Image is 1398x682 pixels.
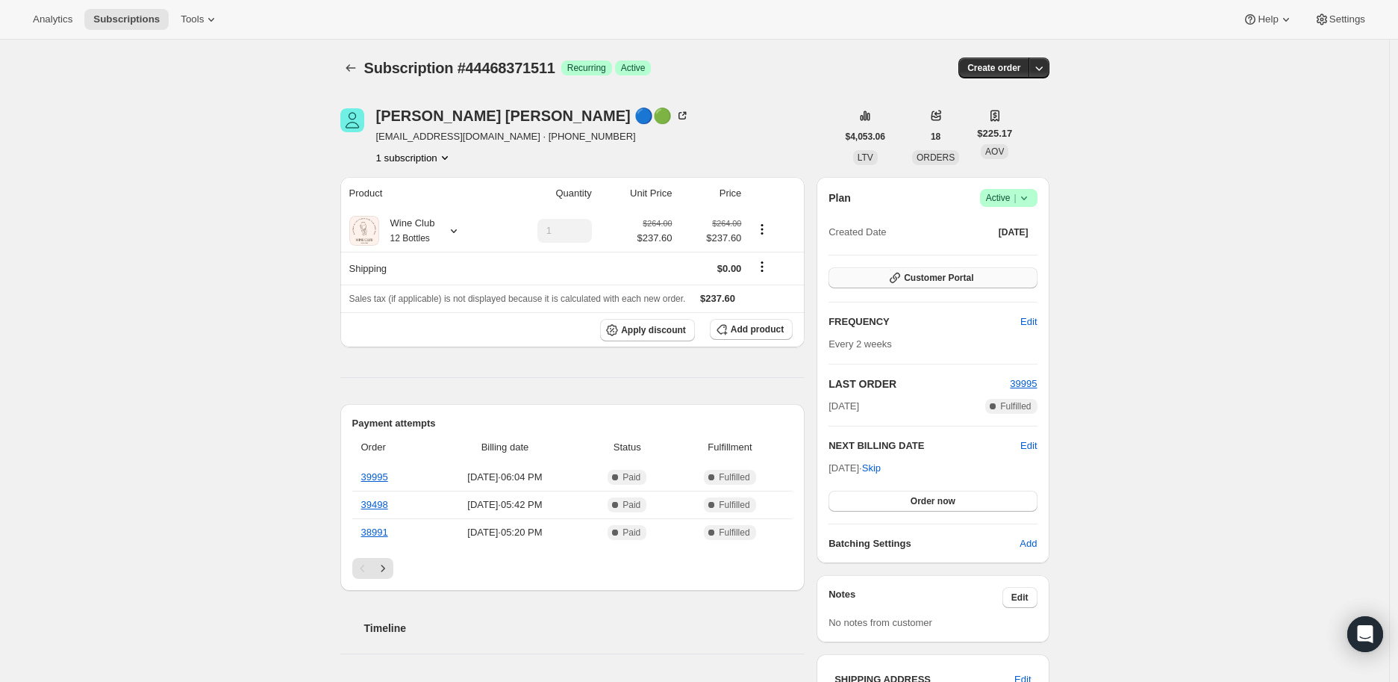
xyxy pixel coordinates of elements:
h2: Payment attempts [352,416,793,431]
h2: LAST ORDER [828,376,1010,391]
span: Created Date [828,225,886,240]
button: Add product [710,319,793,340]
span: AOV [985,146,1004,157]
th: Product [340,177,496,210]
span: $237.60 [681,231,741,246]
span: ORDERS [917,152,955,163]
span: Sales tax (if applicable) is not displayed because it is calculated with each new order. [349,294,686,304]
button: Next [372,558,393,579]
span: $225.17 [977,126,1012,141]
span: Edit [1020,314,1037,329]
th: Shipping [340,252,496,285]
span: $237.60 [700,293,735,304]
span: No notes from customer [828,617,932,628]
span: Create order [967,62,1020,74]
span: [DATE] · [828,462,881,474]
h3: Notes [828,587,1002,608]
nav: Pagination [352,558,793,579]
small: $264.00 [643,219,672,228]
th: Price [676,177,746,210]
div: [PERSON_NAME] [PERSON_NAME] 🔵🟢 [376,108,690,123]
a: 39498 [361,499,388,510]
span: Fulfilled [719,471,749,483]
h6: Batching Settings [828,536,1020,551]
button: Apply discount [600,319,695,341]
button: Order now [828,491,1037,512]
a: 39995 [1010,378,1037,389]
button: Subscriptions [340,58,361,78]
button: $4,053.06 [837,126,894,147]
span: Customer Portal [904,272,973,284]
span: Status [587,440,667,455]
button: [DATE] [990,222,1037,243]
th: Order [352,431,428,464]
span: Order now [911,495,955,507]
button: Help [1234,9,1302,30]
small: $264.00 [712,219,741,228]
th: Quantity [496,177,596,210]
h2: Timeline [364,621,805,636]
span: [DATE] · 06:04 PM [431,470,578,485]
span: 18 [931,131,940,143]
span: Fulfilled [719,499,749,511]
button: Tools [172,9,228,30]
button: Add [1011,532,1046,556]
div: Wine Club [379,216,435,246]
span: [DATE] [999,226,1029,238]
span: [DATE] [828,399,859,414]
span: [EMAIL_ADDRESS][DOMAIN_NAME] · [PHONE_NUMBER] [376,129,690,144]
a: 39995 [361,471,388,483]
span: Active [621,62,646,74]
span: LTV [858,152,873,163]
span: Fulfillment [676,440,784,455]
button: 39995 [1010,376,1037,391]
span: Tools [181,13,204,25]
span: Active [986,190,1032,205]
span: $4,053.06 [846,131,885,143]
span: Settings [1329,13,1365,25]
span: Add [1020,536,1037,551]
div: Open Intercom Messenger [1347,616,1383,652]
button: Create order [958,58,1029,78]
span: [DATE] · 05:20 PM [431,525,578,540]
span: [DATE] · 05:42 PM [431,497,578,512]
h2: FREQUENCY [828,314,1020,329]
span: Add product [731,323,784,335]
span: Every 2 weeks [828,338,892,350]
span: Paid [622,471,640,483]
button: Product actions [750,221,774,238]
span: Paid [622,527,640,539]
small: 12 Bottles [390,233,430,244]
h2: Plan [828,190,851,205]
button: Shipping actions [750,258,774,275]
button: Customer Portal [828,267,1037,288]
button: Edit [1002,587,1037,608]
span: Apply discount [621,324,686,336]
img: product img [349,216,379,246]
span: $237.60 [637,231,672,246]
th: Unit Price [596,177,677,210]
span: Help [1258,13,1278,25]
span: Carlene Jackson 🔵🟢 [340,108,364,132]
button: 18 [922,126,949,147]
span: Paid [622,499,640,511]
button: Subscriptions [84,9,169,30]
span: | [1014,192,1016,204]
button: Settings [1305,9,1374,30]
span: Fulfilled [719,527,749,539]
span: Fulfilled [1000,400,1031,412]
span: Edit [1011,592,1029,604]
span: Analytics [33,13,72,25]
span: $0.00 [717,263,742,274]
span: Skip [862,461,881,476]
button: Edit [1020,438,1037,453]
span: Subscription #44468371511 [364,60,555,76]
button: Analytics [24,9,81,30]
button: Product actions [376,150,452,165]
span: Billing date [431,440,578,455]
span: Subscriptions [93,13,160,25]
h2: NEXT BILLING DATE [828,438,1020,453]
button: Edit [1011,310,1046,334]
